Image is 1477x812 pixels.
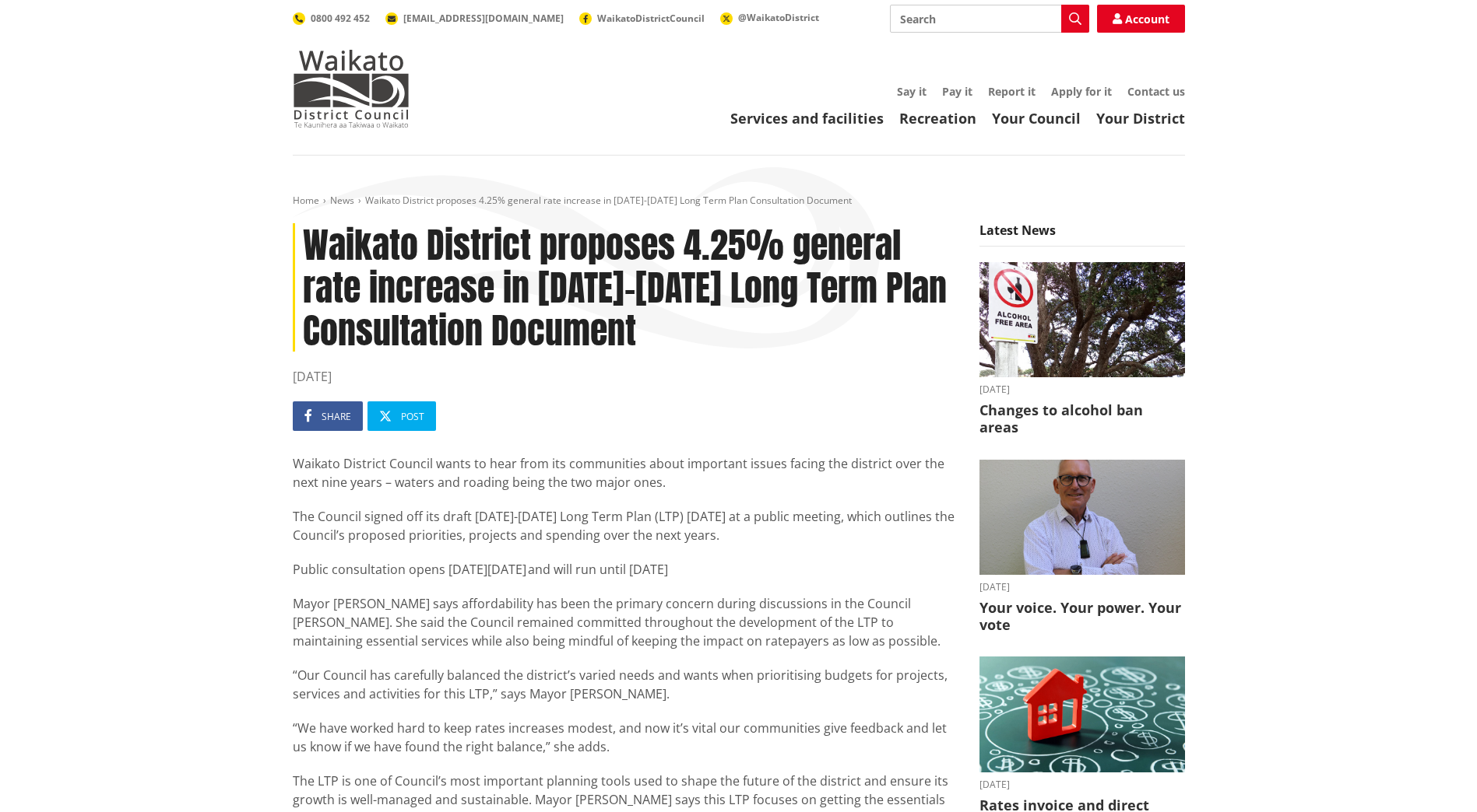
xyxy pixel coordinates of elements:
[293,194,1185,208] nav: breadcrumb
[293,12,370,25] a: 0800 492 452
[293,194,319,207] a: Home
[738,11,819,24] span: @WaikatoDistrict
[293,223,956,352] h1: Waikato District proposes 4.25% general rate increase in [DATE]-[DATE] Long Term Plan Consultatio...
[1097,5,1185,33] a: Account
[979,460,1185,576] img: Craig Hobbs
[1096,109,1185,128] a: Your District
[365,194,852,207] span: Waikato District proposes 4.25% general rate increase in [DATE]-[DATE] Long Term Plan Consultatio...
[367,401,436,431] a: Post
[293,367,956,386] time: [DATE]
[897,84,927,99] a: Say it
[401,410,424,423] span: Post
[979,223,1185,247] h5: Latest News
[385,12,564,25] a: [EMAIL_ADDRESS][DOMAIN_NAME]
[942,84,972,99] a: Pay it
[979,385,1185,394] time: [DATE]
[1051,84,1112,99] a: Apply for it
[403,12,564,25] span: [EMAIL_ADDRESS][DOMAIN_NAME]
[579,12,705,25] a: WaikatoDistrictCouncil
[979,656,1185,772] img: rates image
[979,262,1185,378] img: Alcohol Control Bylaw adopted - August 2025 (2)
[293,560,956,579] p: Public consultation opens [DATE][DATE] and will run until [DATE]
[322,410,351,423] span: Share
[293,50,410,128] img: Waikato District Council - Te Kaunihera aa Takiwaa o Waikato
[293,719,956,756] p: “We have worked hard to keep rates increases modest, and now it’s vital our communities give feed...
[992,109,1081,128] a: Your Council
[330,194,354,207] a: News
[293,666,956,703] p: “Our Council has carefully balanced the district’s varied needs and wants when prioritising budge...
[730,109,884,128] a: Services and facilities
[720,11,819,24] a: @WaikatoDistrict
[293,454,956,492] p: Waikato District Council wants to hear from its communities about important issues facing the dis...
[597,12,705,25] span: WaikatoDistrictCouncil
[979,402,1185,436] h3: Changes to alcohol ban areas
[979,780,1185,789] time: [DATE]
[293,507,956,544] p: The Council signed off its draft [DATE]-[DATE] Long Term Plan (LTP) [DATE] at a public meeting, w...
[979,600,1185,633] h3: Your voice. Your power. Your vote
[890,5,1089,33] input: Search input
[293,401,363,431] a: Share
[293,594,956,650] p: Mayor [PERSON_NAME] says affordability has been the primary concern during discussions in the Cou...
[979,262,1185,436] a: [DATE] Changes to alcohol ban areas
[988,84,1036,99] a: Report it
[979,583,1185,592] time: [DATE]
[979,460,1185,634] a: [DATE] Your voice. Your power. Your vote
[899,109,976,128] a: Recreation
[1127,84,1185,99] a: Contact us
[311,12,370,25] span: 0800 492 452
